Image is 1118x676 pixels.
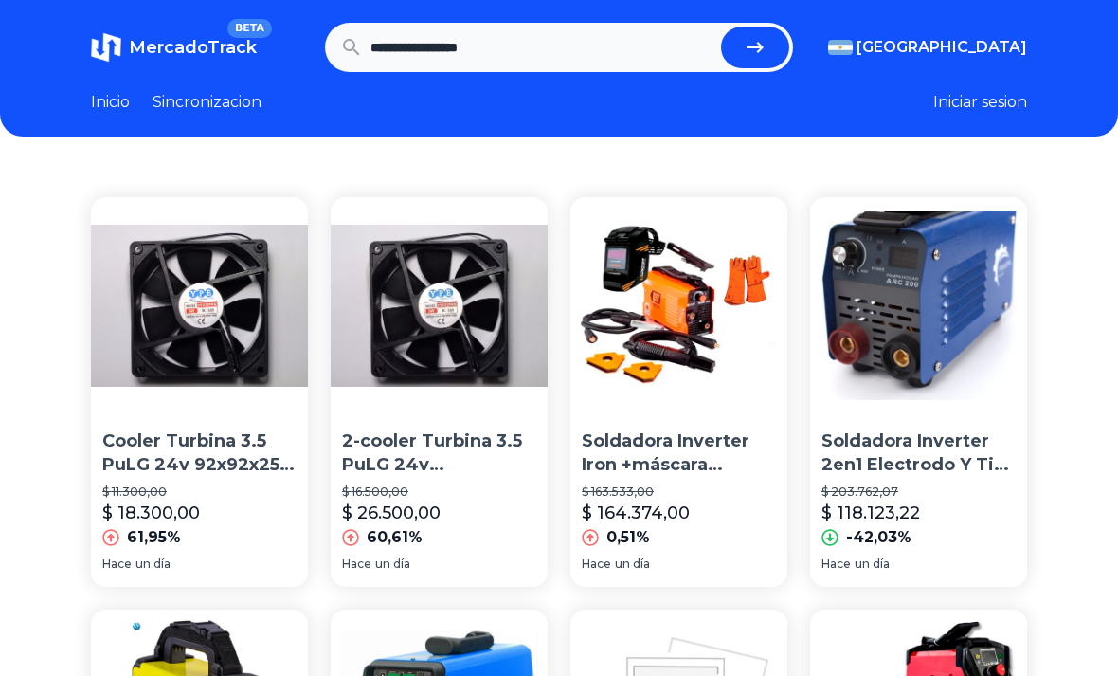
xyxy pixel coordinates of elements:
[91,32,121,63] img: MercadoTrack
[127,526,181,549] p: 61,95%
[331,197,548,414] img: 2-cooler Turbina 3.5 PuLG 24v 92x92x25,5-soldadora Inverter
[342,484,536,500] p: $ 16.500,00
[342,500,441,526] p: $ 26.500,00
[855,557,890,572] span: un día
[129,37,257,58] span: MercadoTrack
[227,19,272,38] span: BETA
[102,557,132,572] span: Hace
[582,500,690,526] p: $ 164.374,00
[821,557,851,572] span: Hace
[367,526,423,549] p: 60,61%
[821,484,1016,500] p: $ 203.762,07
[810,197,1027,587] a: Soldadora Inverter 2en1 Electrodo Y Tig 10a160ampSoldadora Inverter 2en1 Electrodo Y Tig 10a160am...
[91,32,257,63] a: MercadoTrackBETA
[582,429,776,477] p: Soldadora Inverter Iron +máscara +escuadras +guante Soldador
[810,197,1027,414] img: Soldadora Inverter 2en1 Electrodo Y Tig 10a160amp
[91,197,308,414] img: Cooler Turbina 3.5 PuLG 24v 92x92x25,5 Soldadora Inverter
[821,500,920,526] p: $ 118.123,22
[615,557,650,572] span: un día
[821,429,1016,477] p: Soldadora Inverter 2en1 Electrodo Y Tig 10a160amp
[91,197,308,587] a: Cooler Turbina 3.5 PuLG 24v 92x92x25,5 Soldadora InverterCooler Turbina 3.5 PuLG 24v 92x92x25,5 S...
[331,197,548,587] a: 2-cooler Turbina 3.5 PuLG 24v 92x92x25,5-soldadora Inverter2-cooler Turbina 3.5 PuLG 24v 92x92x25...
[846,526,911,549] p: -42,03%
[153,91,261,114] a: Sincronizacion
[570,197,787,414] img: Soldadora Inverter Iron +máscara +escuadras +guante Soldador
[342,557,371,572] span: Hace
[828,36,1027,59] button: [GEOGRAPHIC_DATA]
[857,36,1027,59] span: [GEOGRAPHIC_DATA]
[375,557,410,572] span: un día
[582,484,776,500] p: $ 163.533,00
[102,500,200,526] p: $ 18.300,00
[582,557,611,572] span: Hace
[135,557,171,572] span: un día
[91,91,130,114] a: Inicio
[570,197,787,587] a: Soldadora Inverter Iron +máscara +escuadras +guante SoldadorSoldadora Inverter Iron +máscara +esc...
[102,484,297,500] p: $ 11.300,00
[102,429,297,477] p: Cooler Turbina 3.5 PuLG 24v 92x92x25,5 Soldadora Inverter
[606,526,650,549] p: 0,51%
[342,429,536,477] p: 2-cooler Turbina 3.5 PuLG 24v 92x92x25,5-soldadora Inverter
[933,91,1027,114] button: Iniciar sesion
[828,40,853,55] img: Argentina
